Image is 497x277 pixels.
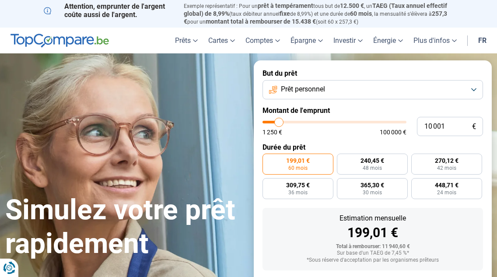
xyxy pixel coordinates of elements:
div: Total à rembourser: 11 940,60 € [269,244,476,250]
span: prêt à tempérament [258,2,313,9]
label: Montant de l'emprunt [262,106,483,115]
span: 309,75 € [286,182,310,188]
span: 257,3 € [184,10,447,25]
span: 448,71 € [435,182,458,188]
span: montant total à rembourser de 15.438 € [206,18,316,25]
span: 270,12 € [435,158,458,164]
span: TAEG (Taux annuel effectif global) de 8,99% [184,2,447,17]
button: Prêt personnel [262,80,483,99]
a: Énergie [368,28,408,53]
div: Estimation mensuelle [269,215,476,222]
span: 36 mois [288,190,308,195]
span: € [472,123,476,130]
div: Sur base d'un TAEG de 7,45 %* [269,250,476,256]
span: Prêt personnel [281,84,325,94]
span: 42 mois [437,165,456,171]
div: *Sous réserve d'acceptation par les organismes prêteurs [269,257,476,263]
span: 365,30 € [360,182,384,188]
a: Comptes [240,28,285,53]
img: TopCompare [10,34,109,48]
span: fixe [280,10,290,17]
a: Cartes [203,28,240,53]
span: 12.500 € [340,2,364,9]
span: 100 000 € [380,129,406,135]
span: 240,45 € [360,158,384,164]
span: 24 mois [437,190,456,195]
a: Prêts [170,28,203,53]
label: But du prêt [262,69,483,77]
p: Exemple représentatif : Pour un tous but de , un (taux débiteur annuel de 8,99%) et une durée de ... [184,2,453,25]
span: 60 mois [288,165,308,171]
p: Attention, emprunter de l'argent coûte aussi de l'argent. [44,2,173,19]
span: 60 mois [350,10,372,17]
span: 30 mois [363,190,382,195]
span: 199,01 € [286,158,310,164]
a: Plus d'infos [408,28,462,53]
span: 1 250 € [262,129,282,135]
div: 199,01 € [269,226,476,239]
a: Épargne [285,28,328,53]
span: 48 mois [363,165,382,171]
label: Durée du prêt [262,143,483,151]
a: fr [473,28,492,53]
h1: Simulez votre prêt rapidement [5,193,243,261]
a: Investir [328,28,368,53]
